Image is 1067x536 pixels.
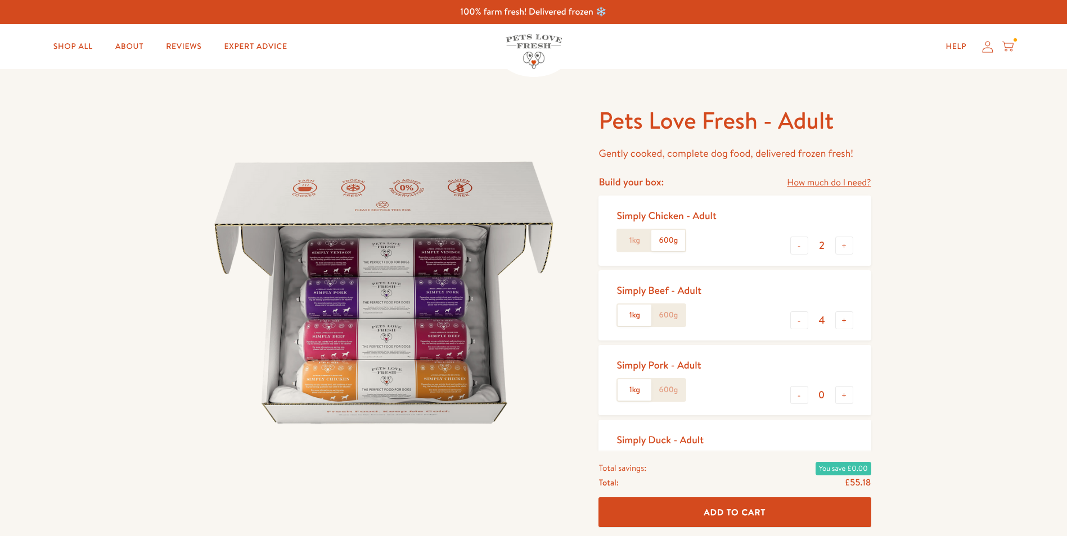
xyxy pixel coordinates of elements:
label: 600g [651,230,685,251]
label: 1kg [618,305,651,326]
button: + [835,386,853,404]
div: Simply Duck - Adult [616,433,704,446]
button: - [790,386,808,404]
button: + [835,311,853,329]
a: About [106,35,152,58]
div: Simply Chicken - Adult [616,209,716,222]
img: Pets Love Fresh - Adult [196,105,572,480]
button: + [835,237,853,255]
h1: Pets Love Fresh - Adult [598,105,871,136]
p: Gently cooked, complete dog food, delivered frozen fresh! [598,145,871,162]
a: Reviews [157,35,210,58]
span: Total: [598,475,618,490]
a: Expert Advice [215,35,296,58]
iframe: Gorgias live chat messenger [1011,483,1056,525]
div: Simply Beef - Adult [616,284,701,297]
span: £55.18 [845,476,871,489]
span: Total savings: [598,461,646,475]
a: Shop All [44,35,102,58]
label: 600g [651,379,685,401]
label: 1kg [618,230,651,251]
button: Add To Cart [598,498,871,528]
a: Help [937,35,975,58]
img: Pets Love Fresh [506,34,562,69]
span: Add To Cart [704,506,766,518]
button: - [790,311,808,329]
a: How much do I need? [787,175,871,190]
span: You save £0.00 [816,462,871,475]
div: Simply Pork - Adult [616,358,701,371]
button: - [790,237,808,255]
label: 600g [651,305,685,326]
label: 1kg [618,379,651,401]
h4: Build your box: [598,175,664,188]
